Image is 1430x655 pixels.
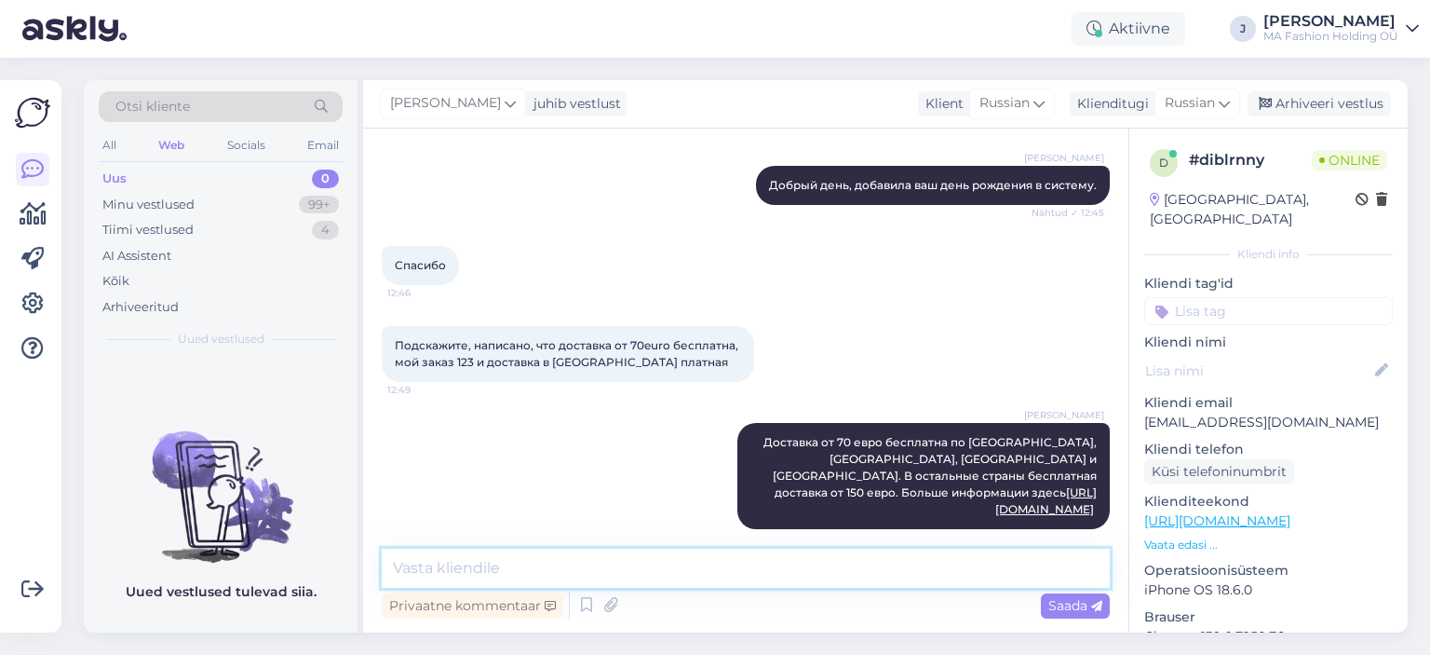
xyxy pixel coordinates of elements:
span: Saada [1048,597,1102,614]
div: AI Assistent [102,247,171,266]
span: 12:51 [1034,530,1104,544]
div: Aktiivne [1072,12,1185,46]
div: All [99,133,120,157]
img: No chats [84,398,357,566]
div: J [1230,16,1256,42]
div: # diblrnny [1189,149,1312,171]
p: Uued vestlused tulevad siia. [126,582,317,602]
p: iPhone OS 18.6.0 [1144,580,1393,600]
div: Klienditugi [1070,94,1149,114]
p: Kliendi email [1144,393,1393,413]
div: 0 [312,170,339,188]
span: Спасибо [395,258,446,272]
div: Kliendi info [1144,246,1393,263]
div: Minu vestlused [102,196,195,214]
div: Tiimi vestlused [102,221,194,239]
span: Подскажите, написано, что доставка от 70euro бесплатна, мой заказ 123 и доставка в [GEOGRAPHIC_DA... [395,338,741,369]
p: [EMAIL_ADDRESS][DOMAIN_NAME] [1144,413,1393,432]
div: MA Fashion Holding OÜ [1263,29,1398,44]
span: Online [1312,150,1387,171]
div: Klient [918,94,964,114]
div: Web [155,133,188,157]
span: Otsi kliente [115,97,190,116]
p: Brauser [1144,607,1393,627]
input: Lisa tag [1144,297,1393,325]
span: Uued vestlused [178,331,264,348]
div: [PERSON_NAME] [1263,14,1398,29]
div: Privaatne kommentaar [382,594,563,619]
span: Добрый день, добавила ваш день рождения в систему. [769,178,1097,192]
a: [URL][DOMAIN_NAME] [1144,512,1290,529]
p: Klienditeekond [1144,492,1393,512]
span: Russian [979,93,1030,114]
p: Vaata edasi ... [1144,537,1393,553]
span: Доставка от 70 евро бесплатна по [GEOGRAPHIC_DATA], [GEOGRAPHIC_DATA], [GEOGRAPHIC_DATA] и [GEOGR... [763,435,1099,516]
a: [PERSON_NAME]MA Fashion Holding OÜ [1263,14,1419,44]
img: Askly Logo [15,95,50,130]
span: Russian [1165,93,1215,114]
span: [PERSON_NAME] [1024,408,1104,422]
div: 99+ [299,196,339,214]
p: Operatsioonisüsteem [1144,561,1393,580]
div: juhib vestlust [526,94,621,114]
div: Arhiveeri vestlus [1248,91,1391,116]
span: 12:46 [387,286,457,300]
input: Lisa nimi [1145,361,1371,381]
p: Kliendi tag'id [1144,274,1393,293]
div: Küsi telefoninumbrit [1144,459,1294,484]
div: Uus [102,170,127,188]
p: Kliendi telefon [1144,440,1393,459]
span: [PERSON_NAME] [390,93,501,114]
div: Kõik [102,272,129,291]
span: Nähtud ✓ 12:45 [1032,206,1104,220]
div: Arhiveeritud [102,298,179,317]
span: d [1159,156,1168,170]
span: 12:49 [387,383,457,397]
div: Socials [223,133,269,157]
p: Kliendi nimi [1144,333,1393,352]
div: 4 [312,221,339,239]
span: [PERSON_NAME] [1024,151,1104,165]
div: Email [304,133,343,157]
div: [GEOGRAPHIC_DATA], [GEOGRAPHIC_DATA] [1150,190,1356,229]
p: Chrome 139.0.7258.76 [1144,627,1393,647]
